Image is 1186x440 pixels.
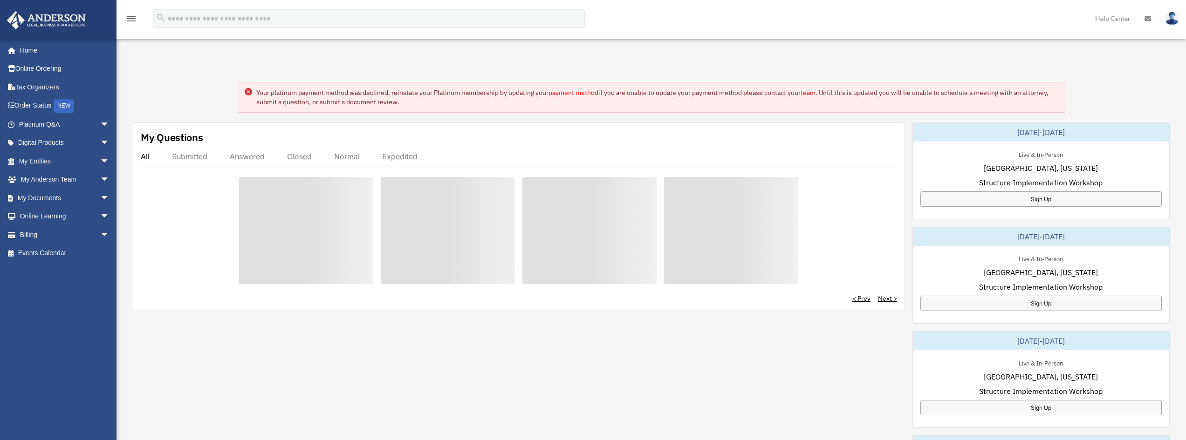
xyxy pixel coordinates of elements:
a: My Entitiesarrow_drop_down [7,152,123,170]
img: Anderson Advisors Platinum Portal [4,11,89,29]
span: Structure Implementation Workshop [979,281,1103,292]
a: My Documentsarrow_drop_down [7,189,123,207]
a: Online Ordering [7,60,123,78]
a: menu [126,16,137,24]
div: [DATE]-[DATE] [913,332,1169,350]
a: payment method [548,88,598,97]
a: Sign Up [920,400,1162,415]
div: Live & In-Person [1011,358,1070,367]
div: My Questions [141,130,203,144]
div: NEW [54,99,74,113]
div: Normal [334,152,360,161]
a: Next > [878,294,897,303]
img: User Pic [1165,12,1179,25]
div: [DATE]-[DATE] [913,227,1169,246]
span: arrow_drop_down [100,152,119,171]
span: arrow_drop_down [100,207,119,226]
div: Live & In-Person [1011,253,1070,263]
a: Billingarrow_drop_down [7,225,123,244]
a: Sign Up [920,191,1162,207]
span: arrow_drop_down [100,170,119,190]
div: Closed [287,152,312,161]
span: Structure Implementation Workshop [979,177,1103,188]
a: Order StatusNEW [7,96,123,115]
span: [GEOGRAPHIC_DATA], [US_STATE] [984,267,1098,278]
a: < Prev [852,294,871,303]
span: [GEOGRAPHIC_DATA], [US_STATE] [984,162,1098,174]
span: Structure Implementation Workshop [979,386,1103,397]
div: [DATE]-[DATE] [913,123,1169,142]
a: My Anderson Teamarrow_drop_down [7,170,123,189]
div: Live & In-Person [1011,149,1070,159]
span: arrow_drop_down [100,134,119,153]
div: Submitted [172,152,207,161]
i: search [156,13,166,23]
a: team [801,88,816,97]
div: Answered [230,152,265,161]
span: arrow_drop_down [100,225,119,244]
a: Platinum Q&Aarrow_drop_down [7,115,123,134]
span: arrow_drop_down [100,115,119,134]
div: Expedited [382,152,418,161]
a: Home [7,41,119,60]
span: arrow_drop_down [100,189,119,208]
a: Tax Organizers [7,78,123,96]
a: Digital Productsarrow_drop_down [7,134,123,152]
div: Your platinum payment method was declined, reinstate your Platinum membership by updating your if... [256,88,1058,107]
i: menu [126,13,137,24]
span: [GEOGRAPHIC_DATA], [US_STATE] [984,371,1098,382]
a: Events Calendar [7,244,123,263]
a: Sign Up [920,296,1162,311]
div: All [141,152,150,161]
a: Online Learningarrow_drop_down [7,207,123,226]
